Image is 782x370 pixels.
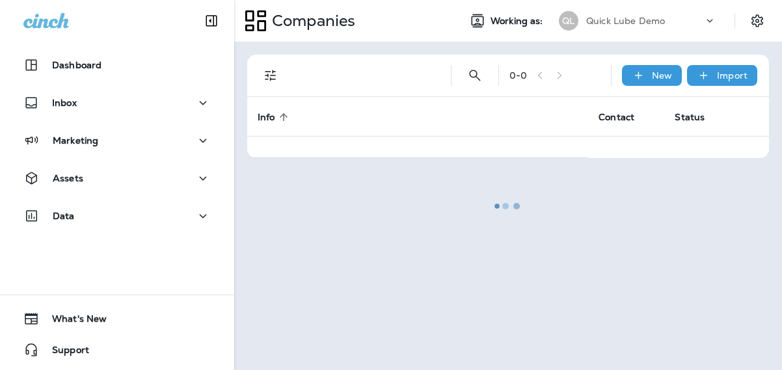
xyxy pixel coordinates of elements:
[193,8,230,34] button: Collapse Sidebar
[39,313,107,329] span: What's New
[717,70,748,81] p: Import
[53,211,75,221] p: Data
[13,203,221,229] button: Data
[267,11,355,31] p: Companies
[52,98,77,108] p: Inbox
[53,135,98,146] p: Marketing
[53,173,83,183] p: Assets
[39,345,89,360] span: Support
[491,16,546,27] span: Working as:
[13,306,221,332] button: What's New
[559,11,578,31] div: QL
[13,90,221,116] button: Inbox
[13,337,221,363] button: Support
[652,70,672,81] p: New
[586,16,665,26] p: Quick Lube Demo
[52,60,101,70] p: Dashboard
[13,127,221,153] button: Marketing
[13,165,221,191] button: Assets
[13,52,221,78] button: Dashboard
[746,9,769,33] button: Settings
